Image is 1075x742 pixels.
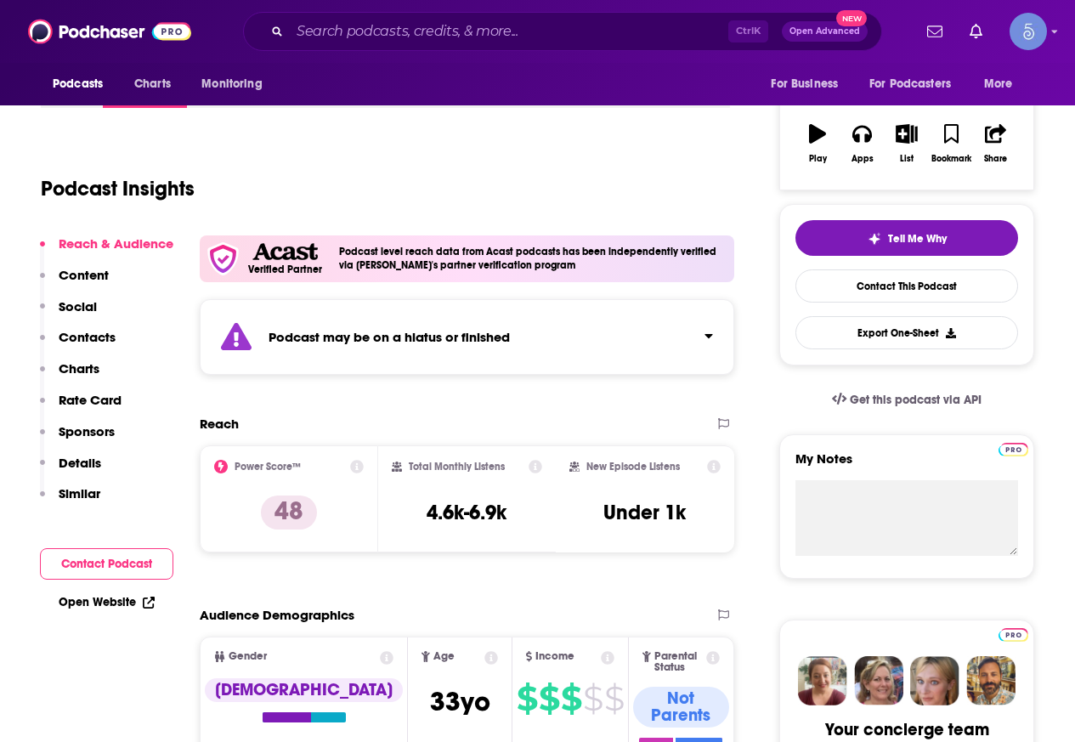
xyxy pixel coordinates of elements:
img: tell me why sparkle [868,232,881,246]
p: Social [59,298,97,314]
h2: Power Score™ [235,461,301,473]
button: Play [795,113,840,174]
section: Click to expand status details [200,299,734,375]
button: Reach & Audience [40,235,173,267]
button: Details [40,455,101,486]
button: Open AdvancedNew [782,21,868,42]
img: Podchaser - Follow, Share and Rate Podcasts [28,15,191,48]
button: Share [974,113,1018,174]
button: Content [40,267,109,298]
a: Show notifications dropdown [920,17,949,46]
div: [DEMOGRAPHIC_DATA] [205,678,403,702]
span: Podcasts [53,72,103,96]
button: Sponsors [40,423,115,455]
h3: Under 1k [603,500,686,525]
button: open menu [972,68,1034,100]
span: 33 yo [430,685,490,718]
h2: Reach [200,416,239,432]
span: Parental Status [654,651,703,673]
h3: 4.6k-6.9k [427,500,506,525]
div: Apps [852,154,874,164]
input: Search podcasts, credits, & more... [290,18,728,45]
div: Bookmark [931,154,971,164]
img: Jules Profile [910,656,959,705]
span: $ [583,685,603,712]
span: For Business [771,72,838,96]
button: open menu [759,68,859,100]
h1: Podcast Insights [41,176,195,201]
span: Open Advanced [789,27,860,36]
div: Not Parents [633,687,728,728]
p: Details [59,455,101,471]
span: Charts [134,72,171,96]
button: Similar [40,485,100,517]
span: Income [535,651,574,662]
p: 48 [261,496,317,530]
img: Acast [252,243,317,261]
button: open menu [190,68,284,100]
p: Reach & Audience [59,235,173,252]
h5: Verified Partner [248,264,322,275]
button: tell me why sparkleTell Me Why [795,220,1018,256]
div: Share [984,154,1007,164]
img: Jon Profile [966,656,1016,705]
div: Search podcasts, credits, & more... [243,12,882,51]
img: Sydney Profile [798,656,847,705]
p: Charts [59,360,99,377]
h2: Total Monthly Listens [409,461,505,473]
p: Similar [59,485,100,501]
a: Contact This Podcast [795,269,1018,303]
h2: Audience Demographics [200,607,354,623]
span: Get this podcast via API [850,393,982,407]
button: Contact Podcast [40,548,173,580]
button: Bookmark [929,113,973,174]
a: Pro website [999,626,1028,642]
button: Show profile menu [1010,13,1047,50]
button: open menu [41,68,125,100]
strong: Podcast may be on a hiatus or finished [269,329,510,345]
p: Sponsors [59,423,115,439]
button: Contacts [40,329,116,360]
span: $ [517,685,537,712]
img: Podchaser Pro [999,628,1028,642]
button: List [885,113,929,174]
div: Your concierge team [825,719,989,740]
label: My Notes [795,450,1018,480]
p: Content [59,267,109,283]
button: open menu [858,68,976,100]
a: Charts [123,68,181,100]
h4: Podcast level reach data from Acast podcasts has been independently verified via [PERSON_NAME]'s ... [339,246,727,271]
span: $ [561,685,581,712]
button: Rate Card [40,392,122,423]
span: Gender [229,651,267,662]
span: $ [539,685,559,712]
span: $ [604,685,624,712]
a: Get this podcast via API [818,379,995,421]
img: Barbara Profile [854,656,903,705]
span: Age [433,651,455,662]
span: For Podcasters [869,72,951,96]
a: Pro website [999,440,1028,456]
a: Show notifications dropdown [963,17,989,46]
span: Tell Me Why [888,232,947,246]
button: Charts [40,360,99,392]
button: Export One-Sheet [795,316,1018,349]
button: Apps [840,113,884,174]
span: New [836,10,867,26]
p: Contacts [59,329,116,345]
span: Monitoring [201,72,262,96]
img: verfied icon [207,242,240,275]
img: Podchaser Pro [999,443,1028,456]
p: Rate Card [59,392,122,408]
div: Play [809,154,827,164]
a: Open Website [59,595,155,609]
h2: New Episode Listens [586,461,680,473]
img: User Profile [1010,13,1047,50]
span: Logged in as Spiral5-G1 [1010,13,1047,50]
div: List [900,154,914,164]
button: Social [40,298,97,330]
span: More [984,72,1013,96]
span: Ctrl K [728,20,768,42]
